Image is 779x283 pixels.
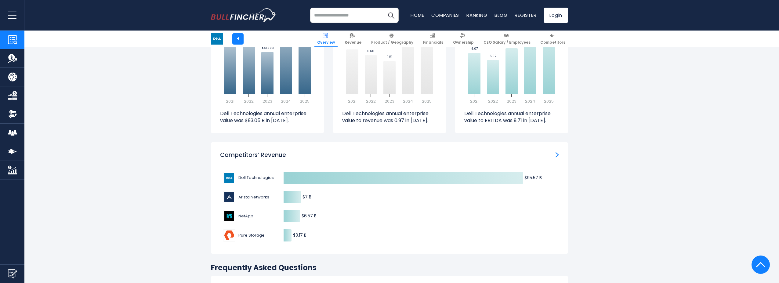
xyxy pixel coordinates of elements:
[385,98,394,104] text: 2023
[495,12,507,18] a: Blog
[366,98,376,104] text: 2022
[223,172,274,184] button: Dell Technologies
[238,194,269,200] span: Arista Networks
[226,98,234,104] text: 2021
[345,40,361,45] span: Revenue
[544,8,568,23] a: Login
[411,12,424,18] a: Home
[524,175,542,181] text: $95.57 B
[386,55,392,59] text: 0.51
[367,49,374,53] text: 0.60
[238,232,269,238] span: Pure Storage
[368,31,416,47] a: Product / Geography
[223,191,269,203] a: Arista Networks
[484,40,531,45] span: CEO Salary / Employees
[300,98,310,104] text: 2025
[223,172,235,184] img: Dell Technologies competitors logo
[220,110,315,124] p: Dell Technologies annual enterprise value was $93.05 B in [DATE].
[481,31,533,47] a: CEO Salary / Employees
[238,213,269,219] span: NetApp
[314,31,338,47] a: Overview
[538,31,568,47] a: Competitors
[293,232,306,238] text: $3.17 B
[220,151,286,159] h3: Competitors’ Revenue
[211,33,223,45] img: DELL logo
[423,40,443,45] span: Financials
[556,151,559,158] a: Competitors’ Revenue
[8,110,17,119] img: Ownership
[262,45,274,50] text: $51.99B
[403,98,413,104] text: 2024
[317,40,335,45] span: Overview
[211,8,277,22] img: bullfincher logo
[540,40,565,45] span: Competitors
[431,12,459,18] a: Companies
[348,98,357,104] text: 2021
[223,229,235,241] img: Pure Storage competitors logo
[450,31,476,47] a: Ownership
[371,40,413,45] span: Product / Geography
[383,8,399,23] button: Search
[238,176,274,180] span: Dell Technologies
[223,191,235,203] img: Arista Networks competitors logo
[232,33,244,45] a: +
[470,98,479,104] text: 2021
[488,98,498,104] text: 2022
[342,31,364,47] a: Revenue
[281,98,291,104] text: 2024
[211,263,568,272] h3: Frequently Asked Questions
[515,12,536,18] a: Register
[544,98,554,104] text: 2025
[223,210,269,222] a: NetApp
[211,8,277,22] a: Go to homepage
[525,98,535,104] text: 2024
[302,213,317,219] text: $6.57 B
[490,54,497,58] text: 5.02
[420,31,446,47] a: Financials
[342,110,437,124] p: Dell Technologies annual enterprise value to revenue was 0.97 in [DATE].
[223,229,269,241] a: Pure Storage
[471,46,478,51] text: 6.07
[466,12,487,18] a: Ranking
[422,98,432,104] text: 2025
[453,40,474,45] span: Ownership
[507,98,516,104] text: 2023
[303,194,311,200] text: $7 B
[223,210,235,222] img: NetApp competitors logo
[464,110,559,124] p: Dell Technologies annual enterprise value to EBITDA was 9.71 in [DATE].
[244,98,254,104] text: 2022
[263,98,272,104] text: 2023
